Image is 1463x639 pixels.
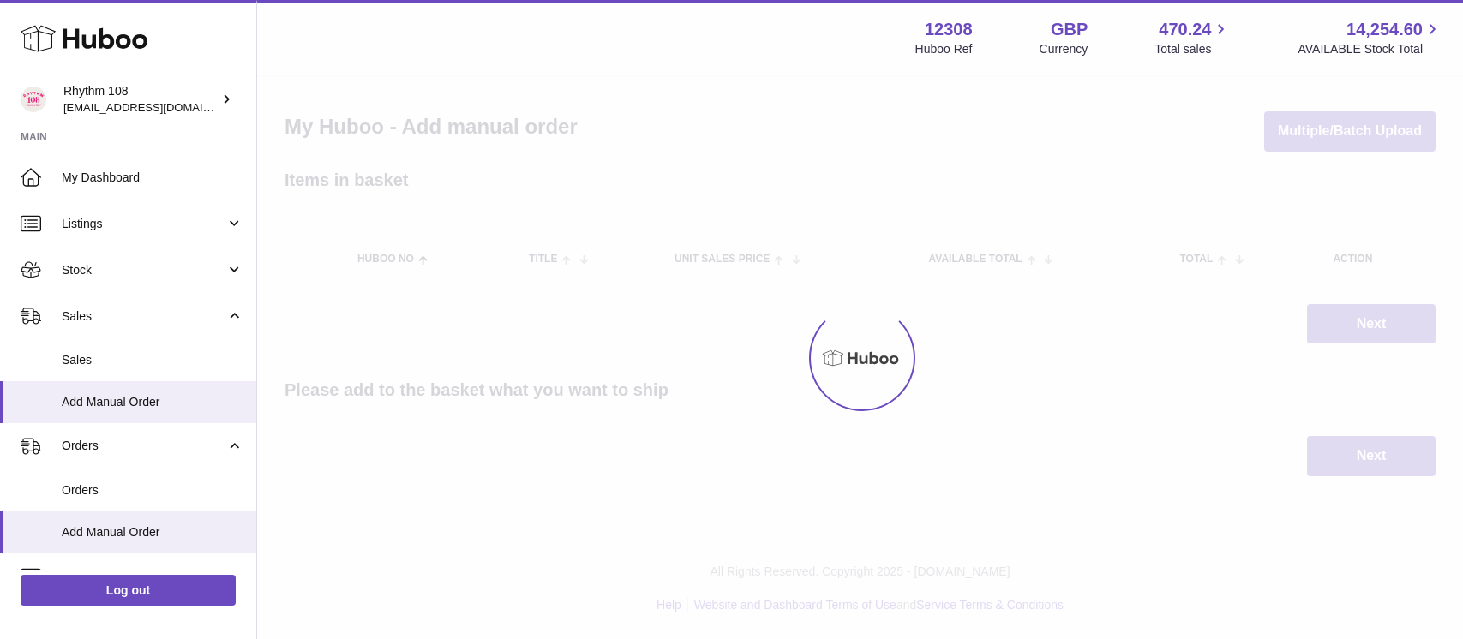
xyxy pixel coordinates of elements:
div: Huboo Ref [915,41,973,57]
span: 470.24 [1159,18,1211,41]
span: Sales [62,352,243,368]
span: Add Manual Order [62,394,243,410]
span: Add Manual Order [62,524,243,540]
a: 14,254.60 AVAILABLE Stock Total [1298,18,1442,57]
a: Log out [21,575,236,606]
span: AVAILABLE Stock Total [1298,41,1442,57]
span: Total sales [1154,41,1231,57]
strong: GBP [1051,18,1088,41]
span: [EMAIL_ADDRESS][DOMAIN_NAME] [63,100,252,114]
span: Listings [62,216,225,232]
div: Currency [1040,41,1088,57]
span: Stock [62,262,225,278]
span: 14,254.60 [1346,18,1423,41]
strong: 12308 [925,18,973,41]
span: Usage [62,568,243,584]
span: My Dashboard [62,170,243,186]
div: Rhythm 108 [63,83,218,116]
span: Orders [62,482,243,499]
img: orders@rhythm108.com [21,87,46,112]
a: 470.24 Total sales [1154,18,1231,57]
span: Orders [62,438,225,454]
span: Sales [62,308,225,325]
